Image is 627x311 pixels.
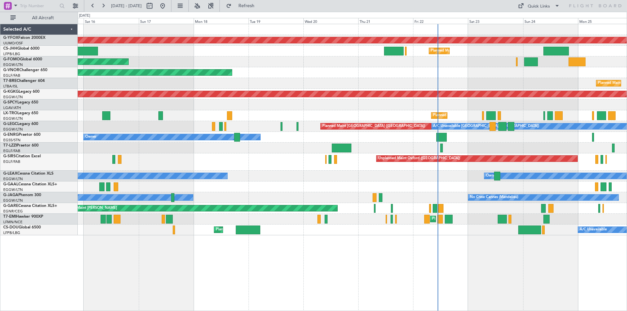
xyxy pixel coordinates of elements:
[3,90,19,94] span: G-KGKG
[3,154,41,158] a: G-SIRSCitation Excel
[3,90,40,94] a: G-KGKGLegacy 600
[3,187,23,192] a: EGGW/LTN
[3,36,45,40] a: G-YFOXFalcon 2000EX
[3,172,54,176] a: G-LEAXCessna Citation XLS
[79,13,90,19] div: [DATE]
[3,111,38,115] a: LX-TROLegacy 650
[3,68,19,72] span: G-VNOR
[3,172,17,176] span: G-LEAX
[3,209,23,214] a: EGNR/CEG
[194,18,249,24] div: Mon 18
[17,16,69,20] span: All Aircraft
[85,132,96,142] div: Owner
[433,111,536,120] div: Planned Maint [GEOGRAPHIC_DATA] ([GEOGRAPHIC_DATA])
[3,225,41,229] a: CS-DOUGlobal 6500
[3,122,17,126] span: G-LEGC
[3,68,47,72] a: G-VNORChallenger 650
[3,182,18,186] span: G-GAAL
[3,57,20,61] span: G-FOMO
[515,1,563,11] button: Quick Links
[249,18,303,24] div: Tue 19
[223,1,262,11] button: Refresh
[3,36,18,40] span: G-YFOX
[580,225,607,235] div: A/C Unavailable
[3,57,42,61] a: G-FOMOGlobal 6000
[3,79,17,83] span: T7-BRE
[468,18,523,24] div: Sat 23
[432,214,470,224] div: Planned Maint Chester
[358,18,413,24] div: Thu 21
[3,62,23,67] a: EGGW/LTN
[84,18,138,24] div: Sat 16
[3,122,38,126] a: G-LEGCLegacy 600
[3,133,19,137] span: G-ENRG
[3,225,19,229] span: CS-DOU
[378,154,460,163] div: Unplanned Maint Oxford ([GEOGRAPHIC_DATA])
[3,204,57,208] a: G-GARECessna Citation XLS+
[3,47,40,51] a: CS-JHHGlobal 6000
[303,18,358,24] div: Wed 20
[3,144,39,148] a: T7-LZZIPraetor 600
[3,177,23,181] a: EGGW/LTN
[3,101,17,104] span: G-SPCY
[3,138,21,143] a: EGSS/STN
[3,105,21,110] a: LGAV/ATH
[3,73,20,78] a: EGLF/FAB
[3,159,20,164] a: EGLF/FAB
[3,220,23,225] a: LFMN/NCE
[523,18,578,24] div: Sun 24
[3,154,16,158] span: G-SIRS
[3,133,40,137] a: G-ENRGPraetor 600
[58,203,117,213] div: Unplanned Maint [PERSON_NAME]
[3,47,17,51] span: CS-JHH
[139,18,194,24] div: Sun 17
[3,52,20,56] a: LFPB/LBG
[486,171,497,181] div: Owner
[233,4,260,8] span: Refresh
[3,127,23,132] a: EGGW/LTN
[3,111,17,115] span: LX-TRO
[20,1,57,11] input: Trip Number
[3,41,23,46] a: UUMO/OSF
[3,215,43,219] a: T7-EMIHawker 900XP
[216,225,319,235] div: Planned Maint [GEOGRAPHIC_DATA] ([GEOGRAPHIC_DATA])
[3,193,18,197] span: G-JAGA
[3,230,20,235] a: LFPB/LBG
[3,148,20,153] a: EGLF/FAB
[3,215,16,219] span: T7-EMI
[3,144,17,148] span: T7-LZZI
[322,121,425,131] div: Planned Maint [GEOGRAPHIC_DATA] ([GEOGRAPHIC_DATA])
[413,18,468,24] div: Fri 22
[3,198,23,203] a: EGGW/LTN
[431,46,534,56] div: Planned Maint [GEOGRAPHIC_DATA] ([GEOGRAPHIC_DATA])
[3,182,57,186] a: G-GAALCessna Citation XLS+
[528,3,550,10] div: Quick Links
[3,193,41,197] a: G-JAGAPhenom 300
[470,193,518,202] div: No Crew Cannes (Mandelieu)
[433,121,539,131] div: A/C Unavailable [GEOGRAPHIC_DATA] ([GEOGRAPHIC_DATA])
[3,101,38,104] a: G-SPCYLegacy 650
[3,204,18,208] span: G-GARE
[3,84,18,89] a: LTBA/ISL
[7,13,71,23] button: All Aircraft
[3,116,23,121] a: EGGW/LTN
[3,79,45,83] a: T7-BREChallenger 604
[3,95,23,100] a: EGGW/LTN
[111,3,142,9] span: [DATE] - [DATE]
